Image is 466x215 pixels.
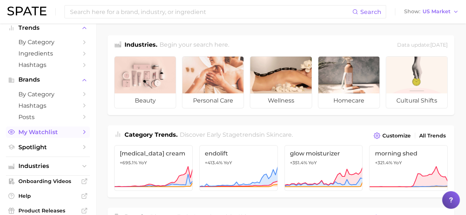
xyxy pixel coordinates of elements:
a: Ingredients [6,48,90,59]
a: personal care [182,56,244,108]
button: Trends [6,22,90,33]
a: [MEDICAL_DATA] cream+695.1% YoY [114,145,193,191]
span: Ingredients [18,50,77,57]
h2: Begin your search here. [160,40,229,50]
span: Posts [18,114,77,121]
a: wellness [250,56,312,108]
span: Show [404,10,420,14]
span: YoY [308,160,317,166]
span: Category Trends . [125,131,178,138]
button: Customize [372,130,413,141]
a: Spotlight [6,141,90,153]
span: YoY [224,160,232,166]
span: My Watchlist [18,129,77,136]
img: SPATE [7,7,46,15]
span: US Market [423,10,451,14]
span: +351.4% [290,160,307,165]
a: cultural shifts [386,56,448,108]
a: Hashtags [6,100,90,111]
span: skincare [266,131,292,138]
span: beauty [115,93,176,108]
a: beauty [114,56,176,108]
a: by Category [6,36,90,48]
a: morning shed+321.4% YoY [369,145,448,191]
span: +321.4% [375,160,392,165]
a: Onboarding Videos [6,176,90,187]
span: Industries [18,163,77,169]
span: Product Releases [18,207,77,214]
span: [MEDICAL_DATA] cream [120,150,187,157]
span: morning shed [375,150,442,157]
a: endolift+413.4% YoY [199,145,278,191]
span: +413.4% [205,160,223,165]
span: Onboarding Videos [18,178,77,184]
span: wellness [250,93,311,108]
span: Spotlight [18,144,77,151]
a: All Trends [417,131,448,141]
div: Data update: [DATE] [397,40,448,50]
span: Customize [382,133,411,139]
span: Brands [18,76,77,83]
a: My Watchlist [6,126,90,138]
span: Help [18,193,77,199]
a: Help [6,190,90,201]
span: cultural shifts [386,93,447,108]
a: homecare [318,56,380,108]
span: personal care [182,93,243,108]
span: by Category [18,39,77,46]
span: glow moisturizer [290,150,357,157]
h1: Industries. [125,40,157,50]
a: Posts [6,111,90,123]
a: Hashtags [6,59,90,71]
span: YoY [139,160,147,166]
button: Brands [6,74,90,85]
span: Search [360,8,381,15]
span: endolift [205,150,272,157]
span: Hashtags [18,61,77,68]
span: Trends [18,25,77,31]
span: by Category [18,91,77,98]
span: Hashtags [18,102,77,109]
span: homecare [318,93,379,108]
a: glow moisturizer+351.4% YoY [284,145,363,191]
span: +695.1% [120,160,137,165]
span: Discover Early Stage trends in . [180,131,293,138]
button: Industries [6,161,90,172]
button: ShowUS Market [402,7,460,17]
a: by Category [6,89,90,100]
span: All Trends [419,133,446,139]
input: Search here for a brand, industry, or ingredient [69,6,352,18]
span: YoY [393,160,402,166]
